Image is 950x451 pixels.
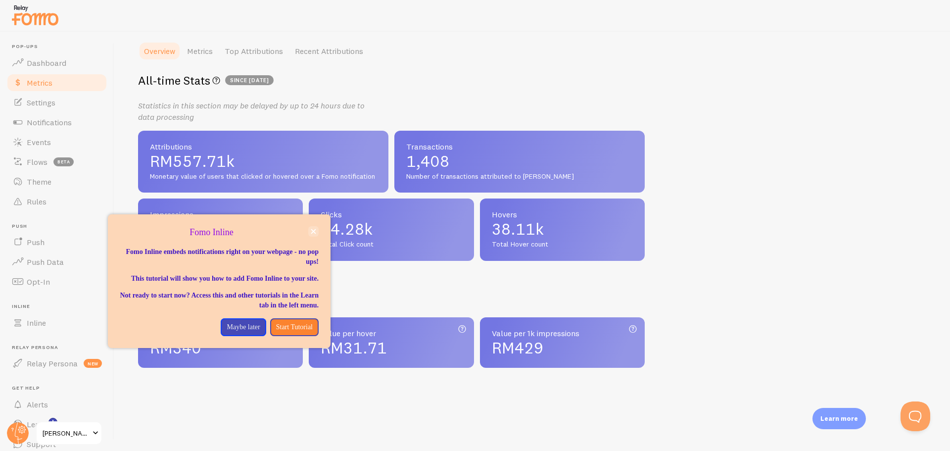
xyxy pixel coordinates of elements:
span: Notifications [27,117,72,127]
a: Top Attributions [219,41,289,61]
svg: <p>Watch New Feature Tutorials!</p> [48,418,57,427]
a: Opt-In [6,272,108,292]
a: Events [6,132,108,152]
a: Flows beta [6,152,108,172]
button: close, [308,226,319,237]
a: Overview [138,41,181,61]
a: Settings [6,93,108,112]
a: Dashboard [6,53,108,73]
a: [PERSON_NAME] [36,421,102,445]
a: Push Data [6,252,108,272]
p: Start Tutorial [276,322,313,332]
span: Relay Persona [27,358,78,368]
img: fomo-relay-logo-orange.svg [10,2,60,28]
a: Recent Attributions [289,41,369,61]
a: Notifications [6,112,108,132]
span: Learn [27,419,47,429]
span: Opt-In [27,277,50,287]
a: Learn [6,414,108,434]
span: Flows [27,157,47,167]
p: Not ready to start now? Access this and other tutorials in the Learn tab in the left menu. [120,291,319,310]
span: Metrics [27,78,52,88]
h2: Cost & Value [138,285,645,300]
span: Events [27,137,51,147]
span: 38.11k [492,221,633,237]
span: new [84,359,102,368]
i: Statistics in this section may be delayed by up to 24 hours due to data processing [138,100,365,122]
a: Rules [6,192,108,211]
div: Learn more [812,408,866,429]
span: RM557.71k [150,153,377,169]
button: Maybe later [221,318,266,336]
span: 1,408 [406,153,633,169]
span: Total Hover count [492,240,633,249]
span: Inline [27,318,46,328]
span: since [DATE] [225,75,274,85]
a: Alerts [6,395,108,414]
a: Metrics [6,73,108,93]
p: Learn more [820,414,858,423]
a: Relay Persona new [6,353,108,373]
span: Clicks [321,210,462,218]
span: Hovers [492,210,633,218]
span: Push [12,223,108,230]
span: [PERSON_NAME] [43,427,90,439]
span: Transactions [406,143,633,150]
a: Push [6,232,108,252]
p: Fomo Inline [120,226,319,239]
iframe: Help Scout Beacon - Open [901,401,930,431]
span: Get Help [12,385,108,392]
span: Number of transactions attributed to [PERSON_NAME] [406,172,633,181]
span: Value per 1k impressions [492,329,633,337]
h2: All-time Stats [138,73,645,88]
span: Attributions [150,143,377,150]
span: Total Click count [321,240,462,249]
span: Value per hover [321,329,462,337]
span: RM340 [150,338,201,357]
span: Relay Persona [12,345,108,351]
a: Theme [6,172,108,192]
span: Inline [12,303,108,310]
a: Metrics [181,41,219,61]
span: RM429 [492,338,543,357]
p: Fomo Inline embeds notifications right on your webpage - no pop ups! [120,247,319,267]
span: beta [53,157,74,166]
button: Start Tutorial [270,318,319,336]
div: Fomo Inline [108,214,331,348]
span: RM31.71 [321,338,387,357]
span: Theme [27,177,51,187]
span: Push Data [27,257,64,267]
span: Push [27,237,45,247]
a: Inline [6,313,108,333]
span: Dashboard [27,58,66,68]
span: Rules [27,197,47,206]
p: Maybe later [227,322,260,332]
span: Impressions [150,210,291,218]
span: Pop-ups [12,44,108,50]
span: Alerts [27,400,48,409]
span: Settings [27,98,55,107]
span: 14.28k [321,221,462,237]
p: This tutorial will show you how to add Fomo Inline to your site. [120,274,319,284]
span: Monetary value of users that clicked or hovered over a Fomo notification [150,172,377,181]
